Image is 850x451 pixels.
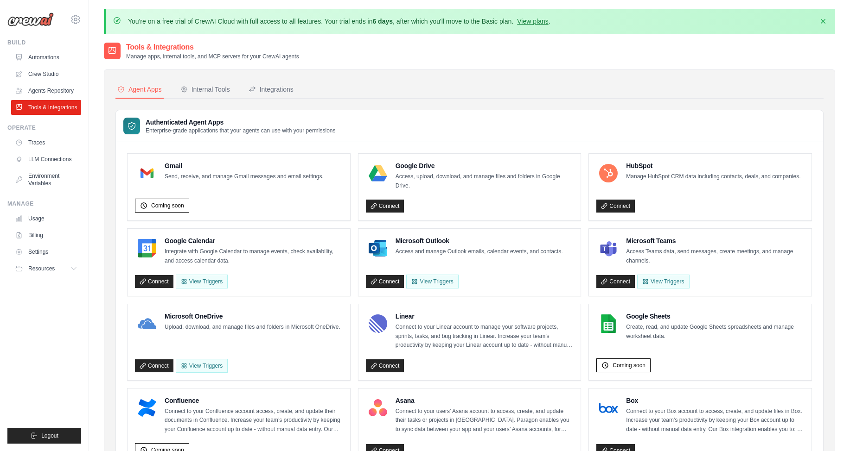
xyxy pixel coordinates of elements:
img: Gmail Logo [138,164,156,182]
h4: Confluence [165,396,343,405]
img: Google Calendar Logo [138,239,156,257]
img: Box Logo [599,399,618,417]
button: Resources [11,261,81,276]
a: Crew Studio [11,67,81,81]
span: Logout [41,432,58,439]
button: Integrations [247,81,295,99]
h4: Microsoft Outlook [396,236,563,245]
p: Send, receive, and manage Gmail messages and email settings. [165,172,324,182]
button: View Triggers [176,275,228,288]
a: Connect [135,359,173,372]
h4: HubSpot [626,161,800,170]
div: Operate [7,124,81,132]
a: Connect [366,359,404,372]
div: Build [7,39,81,46]
p: Manage apps, internal tools, and MCP servers for your CrewAI agents [126,53,299,60]
a: Environment Variables [11,169,81,191]
p: Connect to your Linear account to manage your software projects, sprints, tasks, and bug tracking... [396,323,574,350]
h4: Google Calendar [165,236,343,245]
p: Integrate with Google Calendar to manage events, check availability, and access calendar data. [165,247,343,265]
span: Resources [28,265,55,272]
: View Triggers [406,275,458,288]
img: Logo [7,13,54,26]
h4: Gmail [165,161,324,170]
h4: Microsoft OneDrive [165,312,340,321]
a: Connect [596,200,635,213]
a: Billing [11,228,81,243]
img: Google Drive Logo [369,164,387,182]
: View Triggers [637,275,689,288]
img: HubSpot Logo [599,164,618,182]
p: Create, read, and update Google Sheets spreadsheets and manage worksheet data. [626,323,804,341]
h4: Google Drive [396,161,574,170]
p: You're on a free trial of CrewAI Cloud with full access to all features. Your trial ends in , aft... [128,17,550,26]
button: Agent Apps [115,81,164,99]
strong: 6 days [372,18,393,25]
p: Manage HubSpot CRM data including contacts, deals, and companies. [626,172,800,182]
a: Connect [366,200,404,213]
a: Traces [11,135,81,150]
a: Settings [11,244,81,259]
img: Microsoft OneDrive Logo [138,314,156,333]
a: Usage [11,211,81,226]
h4: Box [626,396,804,405]
a: Agents Repository [11,83,81,98]
a: View plans [517,18,548,25]
div: Manage [7,200,81,207]
a: Connect [366,275,404,288]
p: Connect to your Confluence account access, create, and update their documents in Confluence. Incr... [165,407,343,434]
div: Agent Apps [117,85,162,94]
h4: Asana [396,396,574,405]
a: Connect [596,275,635,288]
a: Connect [135,275,173,288]
a: LLM Connections [11,152,81,167]
div: Integrations [249,85,294,94]
a: Automations [11,50,81,65]
p: Upload, download, and manage files and folders in Microsoft OneDrive. [165,323,340,332]
img: Microsoft Teams Logo [599,239,618,257]
p: Access Teams data, send messages, create meetings, and manage channels. [626,247,804,265]
h4: Google Sheets [626,312,804,321]
img: Asana Logo [369,399,387,417]
p: Connect to your Box account to access, create, and update files in Box. Increase your team’s prod... [626,407,804,434]
span: Coming soon [151,202,184,209]
img: Linear Logo [369,314,387,333]
p: Access, upload, download, and manage files and folders in Google Drive. [396,172,574,190]
span: Coming soon [613,362,645,369]
img: Microsoft Outlook Logo [369,239,387,257]
div: Internal Tools [180,85,230,94]
h4: Linear [396,312,574,321]
button: Internal Tools [179,81,232,99]
h3: Authenticated Agent Apps [146,118,336,127]
p: Enterprise-grade applications that your agents can use with your permissions [146,127,336,134]
h2: Tools & Integrations [126,42,299,53]
img: Confluence Logo [138,399,156,417]
p: Access and manage Outlook emails, calendar events, and contacts. [396,247,563,257]
button: Logout [7,428,81,444]
img: Google Sheets Logo [599,314,618,333]
: View Triggers [176,359,228,373]
a: Tools & Integrations [11,100,81,115]
h4: Microsoft Teams [626,236,804,245]
p: Connect to your users’ Asana account to access, create, and update their tasks or projects in [GE... [396,407,574,434]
